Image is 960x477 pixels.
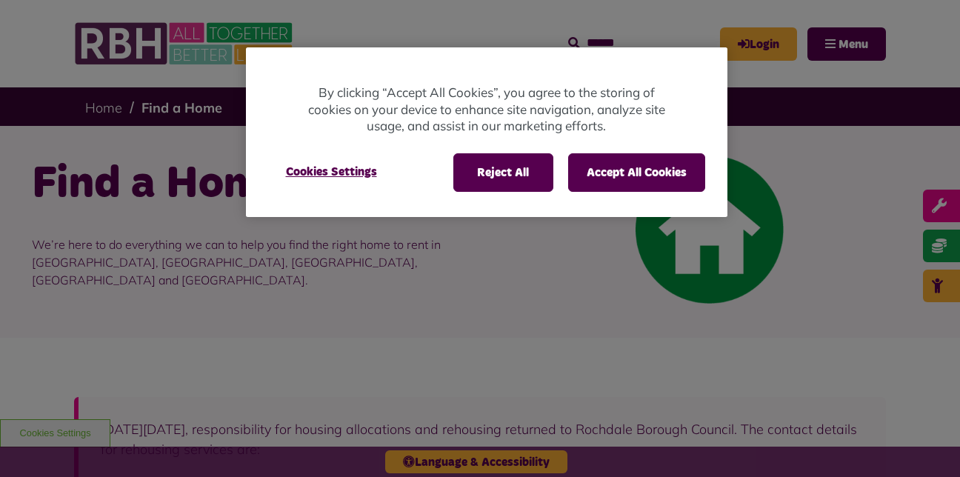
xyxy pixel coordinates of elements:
div: Cookie banner [246,47,727,217]
div: Privacy [246,47,727,217]
button: Accept All Cookies [568,153,705,192]
p: By clicking “Accept All Cookies”, you agree to the storing of cookies on your device to enhance s... [305,84,668,135]
button: Cookies Settings [268,153,395,190]
button: Reject All [453,153,553,192]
